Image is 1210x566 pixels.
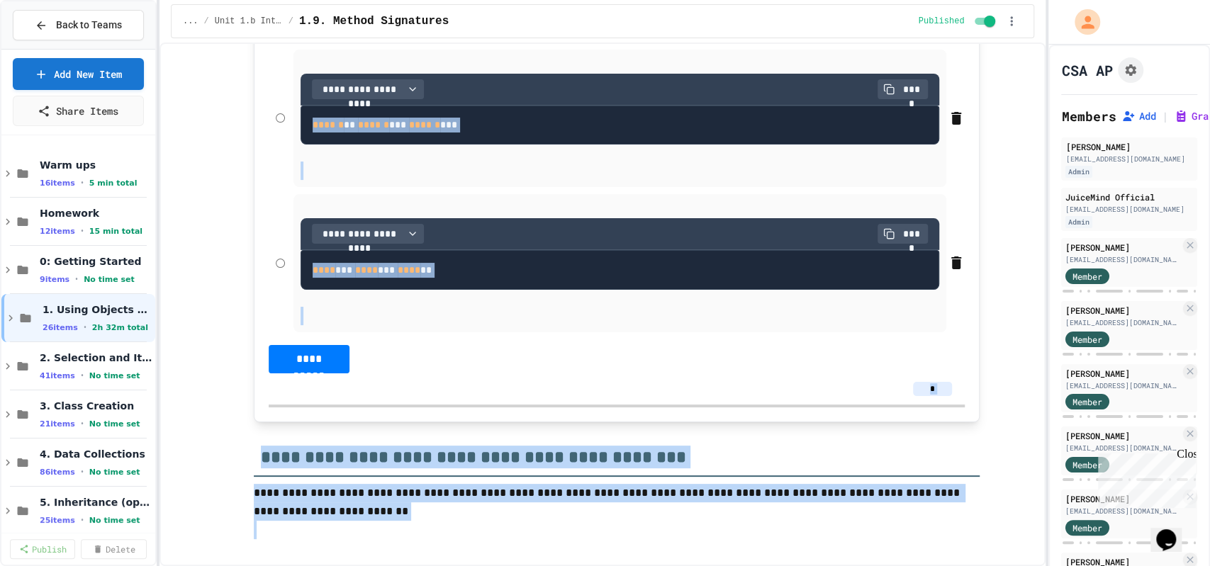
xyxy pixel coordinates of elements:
[1065,154,1193,164] div: [EMAIL_ADDRESS][DOMAIN_NAME]
[215,16,283,27] span: Unit 1.b Intro to Objects and Strings
[1150,509,1196,552] iframe: chat widget
[75,273,78,285] span: •
[40,159,152,171] span: Warm ups
[13,58,144,90] a: Add New Item
[40,496,152,509] span: 5. Inheritance (optional)
[40,179,75,188] span: 16 items
[81,418,84,429] span: •
[1061,60,1112,80] h1: CSA AP
[10,539,75,559] a: Publish
[1065,492,1180,505] div: [PERSON_NAME]
[43,323,78,332] span: 26 items
[40,371,75,380] span: 41 items
[1065,380,1180,391] div: [EMAIL_ADDRESS][DOMAIN_NAME]
[1065,254,1180,265] div: [EMAIL_ADDRESS][DOMAIN_NAME]
[84,275,135,284] span: No time set
[40,275,69,284] span: 9 items
[1065,216,1092,228] div: Admin
[1092,448,1196,508] iframe: chat widget
[1072,270,1102,283] span: Member
[89,419,140,429] span: No time set
[1121,109,1155,123] button: Add
[40,207,152,220] span: Homework
[89,371,140,380] span: No time set
[1065,191,1193,203] div: JuiceMind Official
[1065,367,1180,380] div: [PERSON_NAME]
[1065,506,1180,516] div: [EMAIL_ADDRESS][DOMAIN_NAME]
[89,227,142,236] span: 15 min total
[81,539,146,559] a: Delete
[92,323,148,332] span: 2h 32m total
[40,516,75,525] span: 25 items
[1072,395,1102,408] span: Member
[919,13,999,30] div: Content is published and visible to students
[299,13,449,30] span: 1.9. Method Signatures
[81,466,84,477] span: •
[183,16,198,27] span: ...
[40,400,152,412] span: 3. Class Creation
[84,322,86,333] span: •
[40,468,75,477] span: 86 items
[89,516,140,525] span: No time set
[1161,108,1168,125] span: |
[289,16,293,27] span: /
[40,448,152,460] span: 4. Data Collections
[1060,6,1104,38] div: My Account
[89,468,140,477] span: No time set
[1065,166,1092,178] div: Admin
[1065,429,1180,442] div: [PERSON_NAME]
[43,303,152,316] span: 1. Using Objects and Methods
[919,16,965,27] span: Published
[1072,521,1102,534] span: Member
[56,18,122,33] span: Back to Teams
[81,225,84,237] span: •
[1065,241,1180,254] div: [PERSON_NAME]
[40,351,152,364] span: 2. Selection and Iteration
[1072,333,1102,346] span: Member
[40,255,152,268] span: 0: Getting Started
[40,227,75,236] span: 12 items
[81,370,84,381] span: •
[13,96,144,126] a: Share Items
[89,179,138,188] span: 5 min total
[1065,304,1180,317] div: [PERSON_NAME]
[40,419,75,429] span: 21 items
[1061,106,1116,126] h2: Members
[81,514,84,526] span: •
[1065,204,1193,215] div: [EMAIL_ADDRESS][DOMAIN_NAME]
[13,10,144,40] button: Back to Teams
[1072,458,1102,471] span: Member
[81,177,84,188] span: •
[1065,317,1180,328] div: [EMAIL_ADDRESS][DOMAIN_NAME]
[203,16,208,27] span: /
[1118,57,1143,83] button: Assignment Settings
[1065,140,1193,153] div: [PERSON_NAME]
[6,6,98,90] div: Chat with us now!Close
[1065,443,1180,453] div: [EMAIL_ADDRESS][DOMAIN_NAME]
